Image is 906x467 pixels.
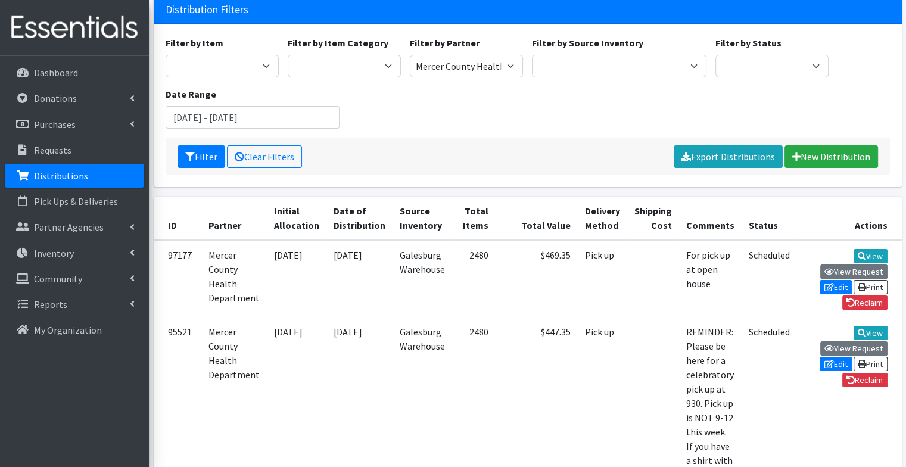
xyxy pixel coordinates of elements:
[820,341,888,356] a: View Request
[797,197,902,240] th: Actions
[267,197,326,240] th: Initial Allocation
[166,4,248,16] h3: Distribution Filters
[393,240,452,317] td: Galesburg Warehouse
[154,240,201,317] td: 97177
[201,240,267,317] td: Mercer County Health Department
[5,164,144,188] a: Distributions
[166,36,223,50] label: Filter by Item
[178,145,225,168] button: Filter
[842,373,888,387] a: Reclaim
[34,67,78,79] p: Dashboard
[679,240,742,317] td: For pick up at open house
[854,249,888,263] a: View
[326,197,393,240] th: Date of Distribution
[267,240,326,317] td: [DATE]
[715,36,782,50] label: Filter by Status
[288,36,388,50] label: Filter by Item Category
[742,197,797,240] th: Status
[784,145,878,168] a: New Distribution
[326,240,393,317] td: [DATE]
[5,292,144,316] a: Reports
[742,240,797,317] td: Scheduled
[34,247,74,259] p: Inventory
[5,61,144,85] a: Dashboard
[5,215,144,239] a: Partner Agencies
[820,280,852,294] a: Edit
[5,241,144,265] a: Inventory
[627,197,679,240] th: Shipping Cost
[496,240,578,317] td: $469.35
[842,295,888,310] a: Reclaim
[854,326,888,340] a: View
[679,197,742,240] th: Comments
[5,318,144,342] a: My Organization
[410,36,480,50] label: Filter by Partner
[166,87,216,101] label: Date Range
[34,170,88,182] p: Distributions
[34,195,118,207] p: Pick Ups & Deliveries
[452,240,496,317] td: 2480
[393,197,452,240] th: Source Inventory
[820,357,852,371] a: Edit
[166,106,340,129] input: January 1, 2011 - December 31, 2011
[201,197,267,240] th: Partner
[452,197,496,240] th: Total Items
[34,298,67,310] p: Reports
[854,280,888,294] a: Print
[820,264,888,279] a: View Request
[227,145,302,168] a: Clear Filters
[854,357,888,371] a: Print
[5,86,144,110] a: Donations
[34,119,76,130] p: Purchases
[674,145,783,168] a: Export Distributions
[5,138,144,162] a: Requests
[34,92,77,104] p: Donations
[578,240,627,317] td: Pick up
[496,197,578,240] th: Total Value
[5,8,144,48] img: HumanEssentials
[578,197,627,240] th: Delivery Method
[34,221,104,233] p: Partner Agencies
[5,113,144,136] a: Purchases
[5,267,144,291] a: Community
[154,197,201,240] th: ID
[5,189,144,213] a: Pick Ups & Deliveries
[34,324,102,336] p: My Organization
[34,144,71,156] p: Requests
[34,273,82,285] p: Community
[532,36,643,50] label: Filter by Source Inventory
